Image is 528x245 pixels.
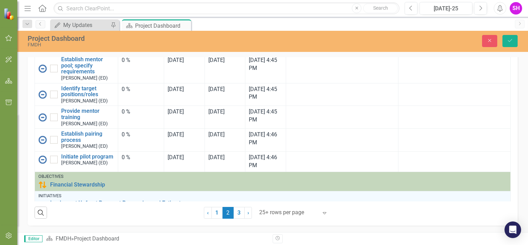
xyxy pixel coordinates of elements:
[54,2,399,15] input: Search ClearPoint...
[63,21,109,29] div: My Updates
[373,5,388,11] span: Search
[24,235,43,242] span: Editor
[38,113,47,121] img: No Information
[61,144,108,149] small: [PERSON_NAME] (ED)
[74,235,119,242] div: Project Dashboard
[135,21,189,30] div: Project Dashboard
[247,209,249,216] span: ›
[46,235,267,243] div: »
[38,64,47,73] img: No Information
[38,136,47,144] img: No Information
[505,221,521,238] div: Open Intercom Messenger
[61,75,108,81] small: [PERSON_NAME] (ED)
[38,193,507,198] div: Initiatives
[422,4,470,13] div: [DATE]-25
[223,207,234,219] span: 2
[3,8,16,20] img: ClearPoint Strategy
[208,154,225,161] span: [DATE]
[61,131,114,143] a: Establish pairing process
[249,85,282,101] div: [DATE] 4:45 PM
[207,209,209,216] span: ‹
[363,3,398,13] button: Search
[28,42,301,47] div: FMDH
[2,2,102,27] p: This is half built in Test. Just needs final pieces connected and reviewed then ready to move bui...
[61,154,114,160] a: Initiate pilot program
[419,2,472,15] button: [DATE]-25
[208,57,225,63] span: [DATE]
[38,90,47,99] img: No Information
[249,108,282,124] div: [DATE] 4:45 PM
[56,235,71,242] a: FMDH
[168,86,184,92] span: [DATE]
[122,154,161,162] div: 0 %
[234,207,245,219] a: 3
[61,56,114,75] a: Establish mentor pool; specify requirements
[38,155,47,164] img: No Information
[168,131,184,138] span: [DATE]
[38,174,507,179] div: Objectives
[211,207,223,219] a: 1
[168,57,184,63] span: [DATE]
[61,108,114,120] a: Provide mentor training
[208,131,225,138] span: [DATE]
[50,200,507,206] a: Implement Upfront Payment Processing and Estimates
[122,131,161,139] div: 0 %
[249,131,282,147] div: [DATE] 4:46 PM
[122,56,161,64] div: 0 %
[122,108,161,116] div: 0 %
[61,98,108,103] small: [PERSON_NAME] (ED)
[38,181,47,189] img: Caution
[122,85,161,93] div: 0 %
[61,85,114,98] a: Identify target positions/roles
[28,35,301,42] div: Project Dashboard
[61,160,108,165] small: [PERSON_NAME] (ED)
[168,108,184,115] span: [DATE]
[249,56,282,72] div: [DATE] 4:45 PM
[52,21,109,29] a: My Updates
[208,86,225,92] span: [DATE]
[168,154,184,161] span: [DATE]
[249,154,282,170] div: [DATE] 4:46 PM
[510,2,522,15] button: SH
[61,121,108,126] small: [PERSON_NAME] (ED)
[208,108,225,115] span: [DATE]
[50,182,507,188] a: Financial Stewardship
